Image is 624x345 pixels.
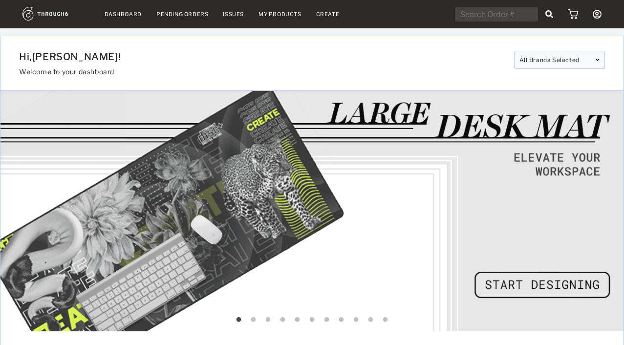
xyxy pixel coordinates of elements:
img: logo.1c10ca64.svg [22,7,90,21]
a: Issues [223,11,244,18]
img: 68b8b232-0003-4352-b7e2-3a53cc3ac4a2.gif [0,91,624,331]
button: 6 [307,315,317,325]
h3: Welcome to your dashboard [19,67,506,76]
img: icon_cart.dab5cea1.svg [568,9,578,19]
button: 3 [263,315,273,325]
div: All Brands Selected [514,51,605,69]
button: 2 [249,315,258,325]
input: Search Order # [455,7,538,22]
button: 8 [337,315,346,325]
h1: Hi, [PERSON_NAME] ! [19,51,506,63]
a: Pending Orders [156,11,208,18]
button: 4 [278,315,288,325]
a: Create [316,11,340,18]
button: 1 [234,315,244,325]
a: Dashboard [105,11,142,18]
button: 7 [322,315,332,325]
button: 9 [351,315,361,325]
button: 11 [381,315,390,325]
button: 10 [366,315,376,325]
button: 5 [293,315,302,325]
a: My Products [258,11,301,18]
